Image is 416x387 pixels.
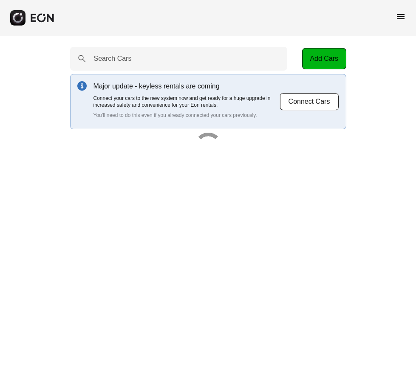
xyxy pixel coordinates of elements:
span: menu [396,11,406,22]
button: Connect Cars [280,93,339,111]
button: Add Cars [302,48,346,69]
label: Search Cars [94,54,132,64]
p: You'll need to do this even if you already connected your cars previously. [93,112,280,119]
p: Major update - keyless rentals are coming [93,81,280,91]
p: Connect your cars to the new system now and get ready for a huge upgrade in increased safety and ... [93,95,280,108]
img: info [77,81,87,91]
